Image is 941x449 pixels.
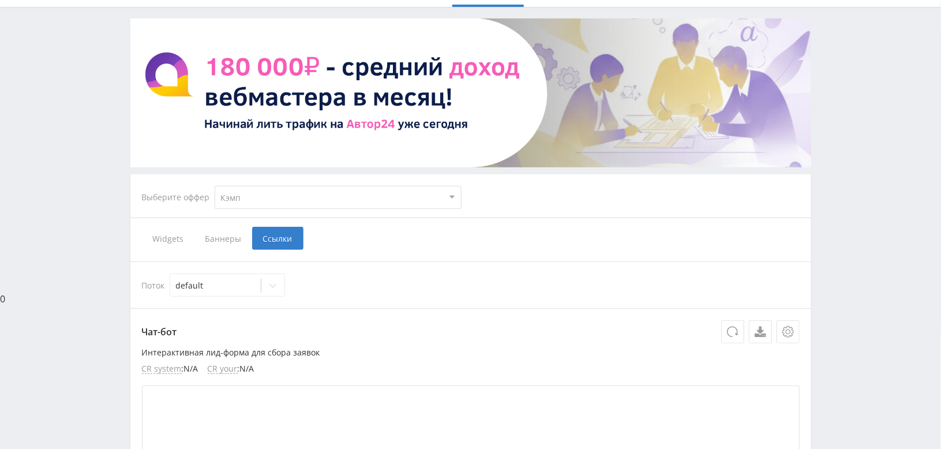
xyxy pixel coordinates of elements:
span: Ссылки [252,227,303,250]
span: Баннеры [194,227,252,250]
a: Скачать [749,320,772,343]
button: Настройки [777,320,800,343]
li: : N/A [208,364,254,374]
div: Выберите оффер [142,193,215,202]
p: Интерактивная лид-форма для сбора заявок [142,348,800,357]
span: CR your [208,364,238,374]
p: Чат-бот [142,320,800,343]
li: : N/A [142,364,198,374]
span: CR system [142,364,182,374]
div: Поток [142,274,800,297]
img: BannerAvtor24 [130,18,811,167]
span: Widgets [142,227,194,250]
button: Обновить [721,320,744,343]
